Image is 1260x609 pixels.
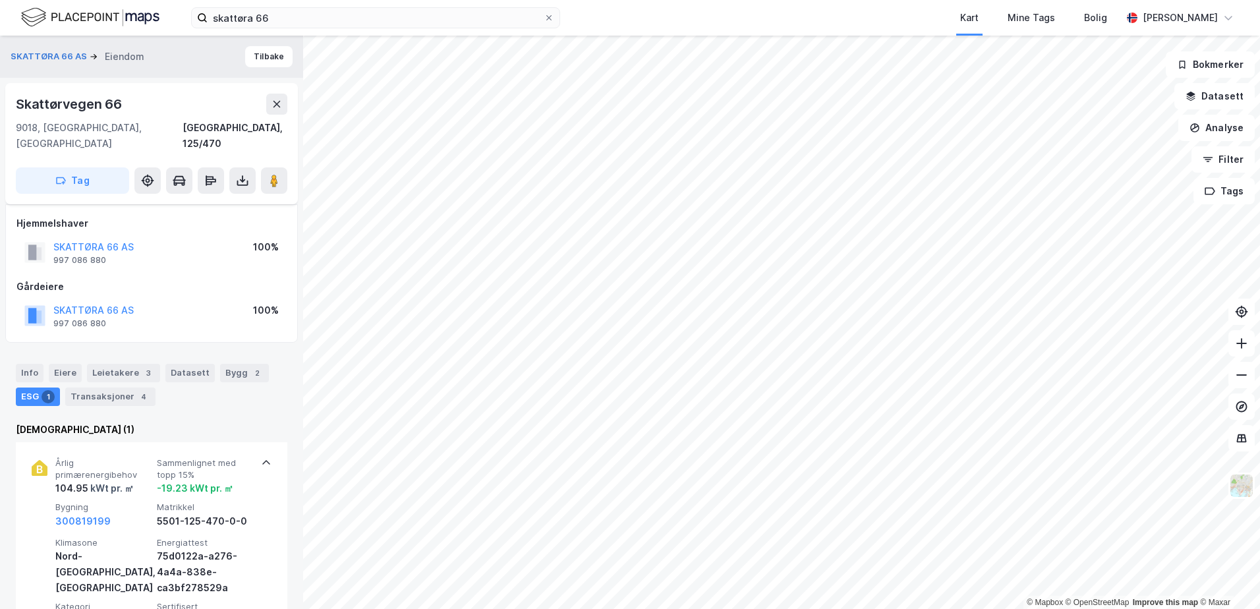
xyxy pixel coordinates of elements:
[1008,10,1055,26] div: Mine Tags
[65,388,156,406] div: Transaksjoner
[16,216,287,231] div: Hjemmelshaver
[157,537,253,548] span: Energiattest
[1229,473,1254,498] img: Z
[960,10,979,26] div: Kart
[55,513,111,529] button: 300819199
[16,120,183,152] div: 9018, [GEOGRAPHIC_DATA], [GEOGRAPHIC_DATA]
[1166,51,1255,78] button: Bokmerker
[1193,178,1255,204] button: Tags
[49,364,82,382] div: Eiere
[157,502,253,513] span: Matrikkel
[55,502,152,513] span: Bygning
[55,548,152,596] div: Nord-[GEOGRAPHIC_DATA], [GEOGRAPHIC_DATA]
[157,480,233,496] div: -19.23 kWt pr. ㎡
[1084,10,1107,26] div: Bolig
[55,457,152,480] span: Årlig primærenergibehov
[1191,146,1255,173] button: Filter
[16,279,287,295] div: Gårdeiere
[220,364,269,382] div: Bygg
[1194,546,1260,609] iframe: Chat Widget
[1174,83,1255,109] button: Datasett
[250,366,264,380] div: 2
[157,513,253,529] div: 5501-125-470-0-0
[55,480,134,496] div: 104.95
[165,364,215,382] div: Datasett
[137,390,150,403] div: 4
[1178,115,1255,141] button: Analyse
[87,364,160,382] div: Leietakere
[11,50,90,63] button: SKATTØRA 66 AS
[1194,546,1260,609] div: Kontrollprogram for chat
[21,6,159,29] img: logo.f888ab2527a4732fd821a326f86c7f29.svg
[1066,598,1130,607] a: OpenStreetMap
[208,8,544,28] input: Søk på adresse, matrikkel, gårdeiere, leietakere eller personer
[53,318,106,329] div: 997 086 880
[42,390,55,403] div: 1
[253,239,279,255] div: 100%
[1133,598,1198,607] a: Improve this map
[157,457,253,480] span: Sammenlignet med topp 15%
[53,255,106,266] div: 997 086 880
[1027,598,1063,607] a: Mapbox
[1143,10,1218,26] div: [PERSON_NAME]
[16,94,125,115] div: Skattørvegen 66
[88,480,134,496] div: kWt pr. ㎡
[55,537,152,548] span: Klimasone
[142,366,155,380] div: 3
[253,303,279,318] div: 100%
[157,548,253,596] div: 75d0122a-a276-4a4a-838e-ca3bf278529a
[16,167,129,194] button: Tag
[16,364,43,382] div: Info
[105,49,144,65] div: Eiendom
[183,120,287,152] div: [GEOGRAPHIC_DATA], 125/470
[245,46,293,67] button: Tilbake
[16,422,287,438] div: [DEMOGRAPHIC_DATA] (1)
[16,388,60,406] div: ESG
